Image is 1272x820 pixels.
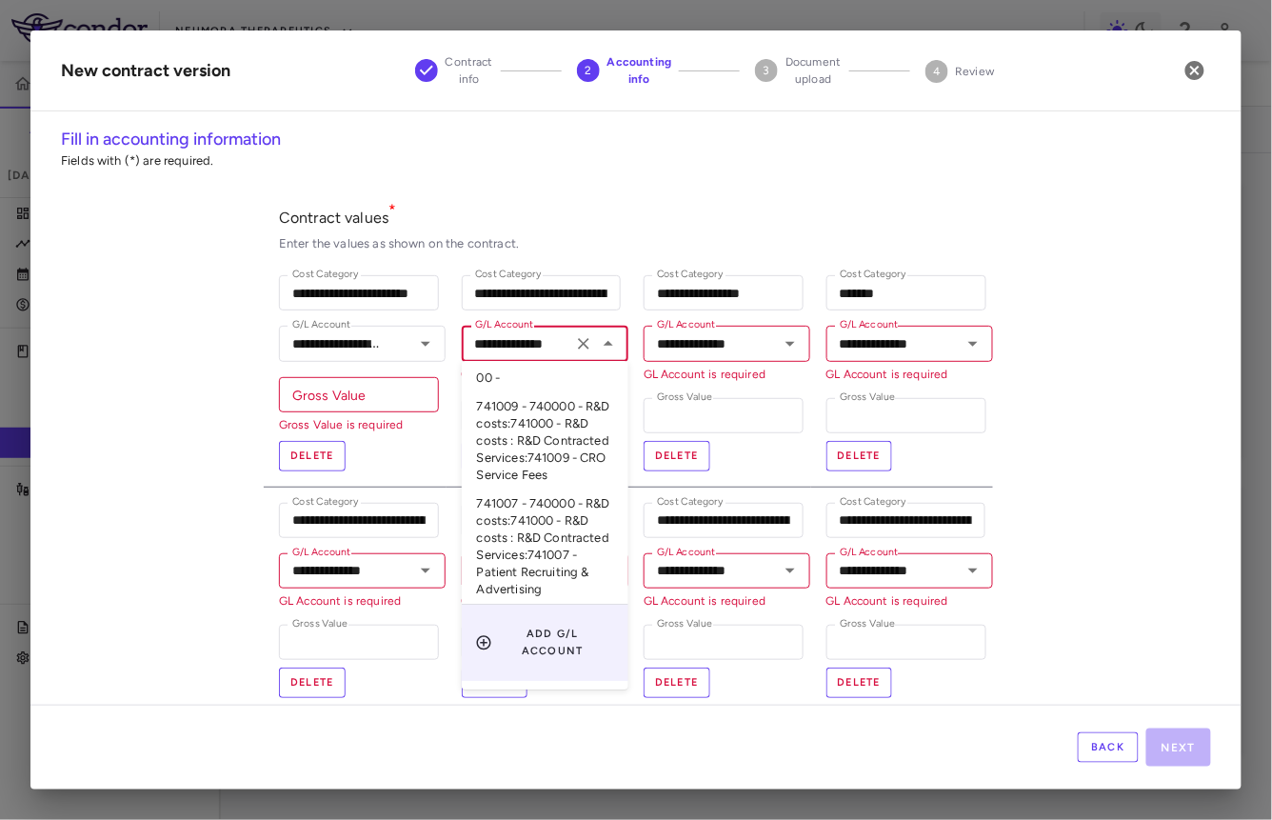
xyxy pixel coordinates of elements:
[840,616,895,632] label: Gross Value
[840,494,906,510] label: Cost Category
[292,267,359,283] label: Cost Category
[61,152,1211,170] p: Fields with (*) are required.
[960,557,986,584] button: Open
[279,208,993,228] p: Contract values
[657,390,712,406] label: Gross Value
[826,668,893,698] button: Delete
[657,267,724,283] label: Cost Category
[61,58,230,84] div: New contract version
[446,53,493,88] span: Contract info
[61,127,1211,152] h6: Fill in accounting information
[279,668,346,698] button: Delete
[585,64,591,77] text: 2
[657,317,715,333] label: G/L Account
[475,267,542,283] label: Cost Category
[292,545,350,561] label: G/L Account
[607,53,672,88] span: Accounting info
[292,616,348,632] label: Gross Value
[657,545,715,561] label: G/L Account
[826,366,993,383] p: GL Account is required
[826,441,893,471] button: Delete
[462,490,628,606] li: 741007 - 740000 - R&D costs:741000 - R&D costs : R&D Contracted Services:741007 - Patient Recruit...
[412,557,439,584] button: Open
[644,441,710,471] button: Delete
[657,616,712,632] label: Gross Value
[1078,732,1139,763] button: Back
[279,441,346,471] button: Delete
[469,611,613,676] button: Add G/L account
[292,494,359,510] label: Cost Category
[840,390,895,406] label: Gross Value
[595,330,622,357] button: Close
[475,317,533,333] label: G/L Account
[292,317,350,333] label: G/L Account
[840,267,906,283] label: Cost Category
[960,330,986,357] button: Open
[826,592,993,610] p: GL Account is required
[400,30,508,110] button: Contract info
[570,330,597,357] button: Clear
[777,330,804,357] button: Open
[462,393,628,490] li: 741009 - 740000 - R&D costs:741000 - R&D costs : R&D Contracted Services:741009 - CRO Service Fees
[644,592,810,610] p: GL Account is required
[279,592,446,610] p: GL Account is required
[644,668,710,698] button: Delete
[412,330,439,357] button: Open
[279,235,993,252] div: Enter the values as shown on the contract.
[777,557,804,584] button: Open
[562,30,687,110] button: Accounting info
[840,317,898,333] label: G/L Account
[657,494,724,510] label: Cost Category
[840,545,898,561] label: G/L Account
[462,365,628,393] li: 00 -
[279,416,439,433] p: Gross Value is required
[644,366,810,383] p: GL Account is required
